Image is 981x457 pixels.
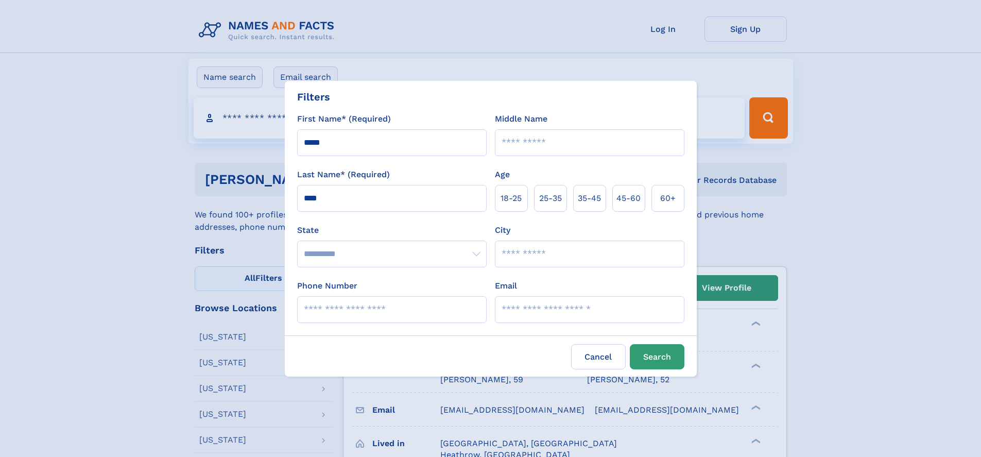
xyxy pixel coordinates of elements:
[660,192,676,205] span: 60+
[297,280,357,292] label: Phone Number
[495,280,517,292] label: Email
[501,192,522,205] span: 18‑25
[297,224,487,236] label: State
[297,89,330,105] div: Filters
[495,224,510,236] label: City
[539,192,562,205] span: 25‑35
[616,192,641,205] span: 45‑60
[495,168,510,181] label: Age
[630,344,684,369] button: Search
[495,113,547,125] label: Middle Name
[571,344,626,369] label: Cancel
[297,168,390,181] label: Last Name* (Required)
[297,113,391,125] label: First Name* (Required)
[578,192,601,205] span: 35‑45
